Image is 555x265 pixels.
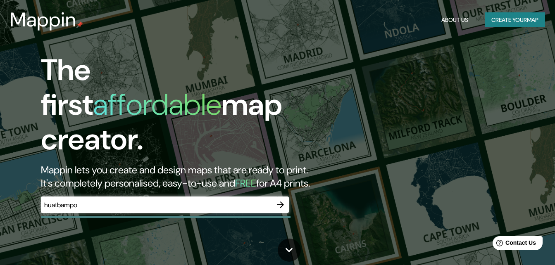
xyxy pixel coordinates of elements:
[485,12,545,28] button: Create yourmap
[481,233,546,256] iframe: Help widget launcher
[438,12,472,28] button: About Us
[93,85,222,124] h1: affordable
[10,8,76,31] h3: Mappin
[41,200,272,210] input: Choose your favourite place
[76,21,83,28] img: mappin-pin
[41,53,319,163] h1: The first map creator.
[235,177,256,189] h5: FREE
[41,163,319,190] h2: Mappin lets you create and design maps that are ready to print. It's completely personalised, eas...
